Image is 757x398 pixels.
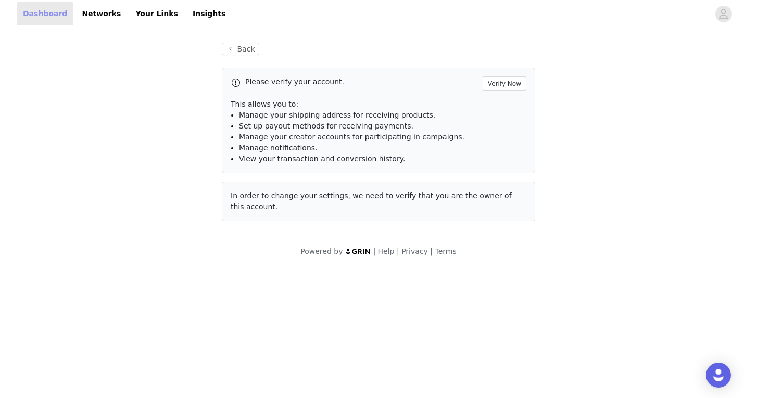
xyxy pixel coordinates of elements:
span: Manage your creator accounts for participating in campaigns. [239,133,464,141]
button: Back [222,43,259,55]
img: logo [345,248,371,255]
span: View your transaction and conversion history. [239,155,405,163]
a: Privacy [401,247,428,255]
button: Verify Now [483,76,526,91]
span: Manage your shipping address for receiving products. [239,111,435,119]
a: Help [378,247,395,255]
p: This allows you to: [231,99,526,110]
a: Insights [186,2,232,25]
a: Your Links [129,2,184,25]
a: Terms [435,247,456,255]
div: Open Intercom Messenger [706,363,731,388]
span: | [397,247,399,255]
div: avatar [718,6,728,22]
span: Set up payout methods for receiving payments. [239,122,413,130]
span: In order to change your settings, we need to verify that you are the owner of this account. [231,191,512,211]
a: Dashboard [17,2,73,25]
p: Please verify your account. [245,76,478,87]
span: Manage notifications. [239,144,318,152]
span: | [373,247,376,255]
span: Powered by [300,247,343,255]
span: | [430,247,433,255]
a: Networks [75,2,127,25]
